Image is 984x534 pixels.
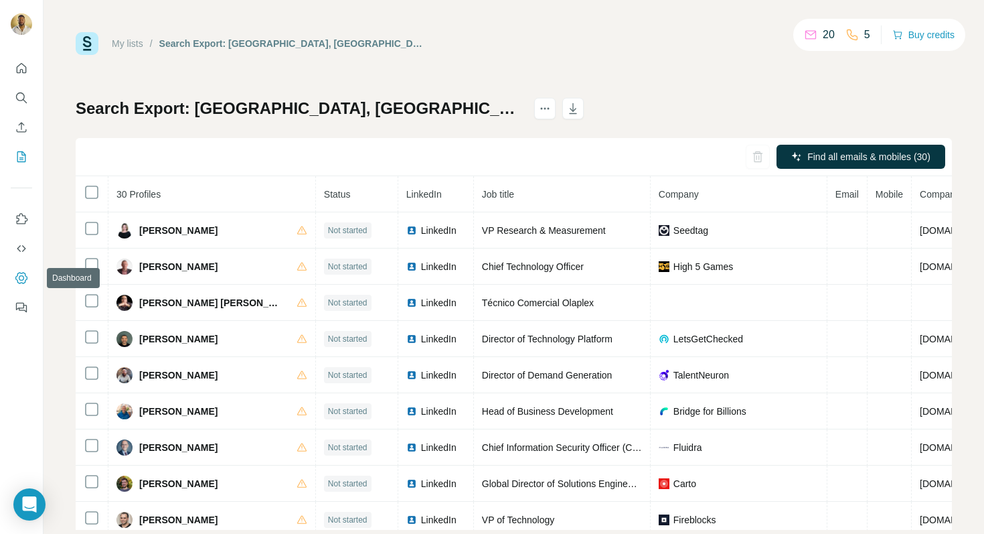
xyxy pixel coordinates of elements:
[406,334,417,344] img: LinkedIn logo
[659,515,669,525] img: company-logo
[673,224,708,237] span: Seedtag
[116,440,133,456] img: Avatar
[139,224,218,237] span: [PERSON_NAME]
[482,515,554,525] span: VP of Technology
[659,442,669,453] img: company-logo
[139,260,218,273] span: [PERSON_NAME]
[673,513,716,527] span: Fireblocks
[11,56,32,80] button: Quick start
[659,261,669,272] img: company-logo
[116,331,133,347] img: Avatar
[659,189,699,200] span: Company
[421,441,457,454] span: LinkedIn
[673,405,746,418] span: Bridge for Billions
[482,370,612,381] span: Director of Demand Generation
[328,478,367,490] span: Not started
[673,260,733,273] span: High 5 Games
[406,297,417,308] img: LinkedIn logo
[421,405,457,418] span: LinkedIn
[159,37,425,50] div: Search Export: [GEOGRAPHIC_DATA], [GEOGRAPHIC_DATA] Invites - [GEOGRAPHIC_DATA] - [DATE] 15:44
[776,145,945,169] button: Find all emails & mobiles (30)
[324,189,351,200] span: Status
[673,441,702,454] span: Fluidra
[139,405,218,418] span: [PERSON_NAME]
[116,367,133,383] img: Avatar
[76,32,98,55] img: Surfe Logo
[659,406,669,417] img: company-logo
[328,405,367,417] span: Not started
[116,512,133,528] img: Avatar
[11,13,32,35] img: Avatar
[835,189,859,200] span: Email
[421,369,457,382] span: LinkedIn
[659,370,669,381] img: company-logo
[328,297,367,309] span: Not started
[116,259,133,275] img: Avatar
[823,27,835,43] p: 20
[150,37,153,50] li: /
[876,189,903,200] span: Mobile
[11,86,32,110] button: Search
[421,332,457,346] span: LinkedIn
[139,477,218,490] span: [PERSON_NAME]
[11,145,32,169] button: My lists
[139,441,218,454] span: [PERSON_NAME]
[328,261,367,273] span: Not started
[406,406,417,417] img: LinkedIn logo
[659,225,669,236] img: company-logo
[11,207,32,231] button: Use Surfe on LinkedIn
[11,295,32,320] button: Feedback
[534,98,556,119] button: actions
[421,224,457,237] span: LinkedIn
[328,224,367,237] span: Not started
[421,296,457,310] span: LinkedIn
[11,266,32,290] button: Dashboard
[482,225,606,236] span: VP Research & Measurement
[139,332,218,346] span: [PERSON_NAME]
[482,334,612,344] span: Director of Technology Platform
[139,369,218,382] span: [PERSON_NAME]
[421,513,457,527] span: LinkedIn
[116,476,133,492] img: Avatar
[659,478,669,489] img: company-logo
[406,370,417,381] img: LinkedIn logo
[116,295,133,311] img: Avatar
[11,115,32,139] button: Enrich CSV
[116,403,133,419] img: Avatar
[482,189,514,200] span: Job title
[482,261,584,272] span: Chief Technology Officer
[13,488,46,521] div: Open Intercom Messenger
[892,25,955,44] button: Buy credits
[421,260,457,273] span: LinkedIn
[406,261,417,272] img: LinkedIn logo
[139,296,283,310] span: [PERSON_NAME] [PERSON_NAME]
[482,406,613,417] span: Head of Business Development
[11,237,32,261] button: Use Surfe API
[116,222,133,239] img: Avatar
[328,514,367,526] span: Not started
[328,333,367,345] span: Not started
[659,334,669,344] img: company-logo
[328,369,367,381] span: Not started
[406,225,417,236] img: LinkedIn logo
[406,478,417,489] img: LinkedIn logo
[482,297,594,308] span: Técnico Comercial Olaplex
[328,442,367,454] span: Not started
[673,369,729,382] span: TalentNeuron
[76,98,522,119] h1: Search Export: [GEOGRAPHIC_DATA], [GEOGRAPHIC_DATA] Invites - [GEOGRAPHIC_DATA] - [DATE] 15:44
[421,477,457,490] span: LinkedIn
[116,189,161,200] span: 30 Profiles
[807,150,930,163] span: Find all emails & mobiles (30)
[673,332,743,346] span: LetsGetChecked
[139,513,218,527] span: [PERSON_NAME]
[112,38,143,49] a: My lists
[673,477,696,490] span: Carto
[482,478,649,489] span: Global Director of Solutions Engineering
[864,27,870,43] p: 5
[406,442,417,453] img: LinkedIn logo
[482,442,651,453] span: Chief Information Security Officer (CISO)
[406,189,442,200] span: LinkedIn
[406,515,417,525] img: LinkedIn logo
